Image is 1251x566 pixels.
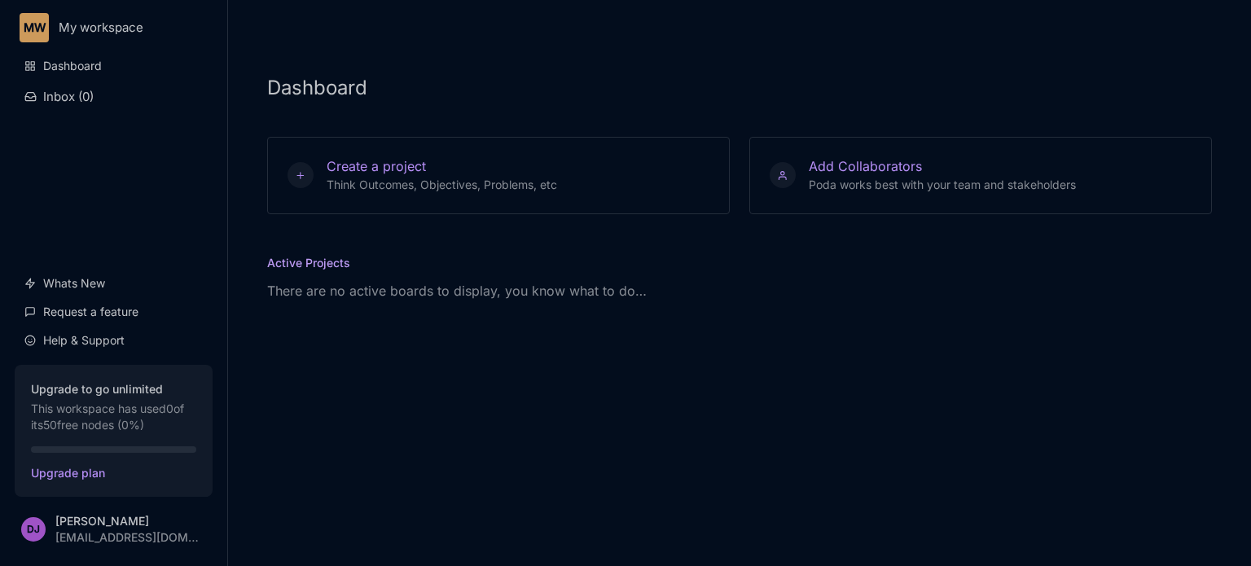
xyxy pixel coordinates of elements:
[21,517,46,542] div: DJ
[809,178,1076,191] span: Poda works best with your team and stakeholders
[267,137,730,214] button: Create a project Think Outcomes, Objectives, Problems, etc
[31,381,196,433] div: This workspace has used 0 of its 50 free nodes ( 0 %)
[15,365,213,497] button: Upgrade to go unlimitedThis workspace has used0of its50free nodes (0%)Upgrade plan
[31,466,196,480] span: Upgrade plan
[15,268,213,299] a: Whats New
[327,178,557,191] span: Think Outcomes, Objectives, Problems, etc
[267,78,1212,98] h1: Dashboard
[15,505,213,553] button: DJ[PERSON_NAME][EMAIL_ADDRESS][DOMAIN_NAME]
[55,515,199,527] div: [PERSON_NAME]
[20,13,208,42] button: MWMy workspace
[15,82,213,111] button: Inbox (0)
[31,381,196,397] strong: Upgrade to go unlimited
[809,158,922,174] span: Add Collaborators
[327,158,426,174] span: Create a project
[749,137,1212,214] button: Add Collaborators Poda works best with your team and stakeholders
[59,20,182,35] div: My workspace
[15,325,213,356] a: Help & Support
[267,254,350,283] h5: Active Projects
[267,281,1212,301] p: There are no active boards to display, you know what to do…
[15,50,213,81] a: Dashboard
[20,13,49,42] div: MW
[55,531,199,543] div: [EMAIL_ADDRESS][DOMAIN_NAME]
[15,296,213,327] a: Request a feature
